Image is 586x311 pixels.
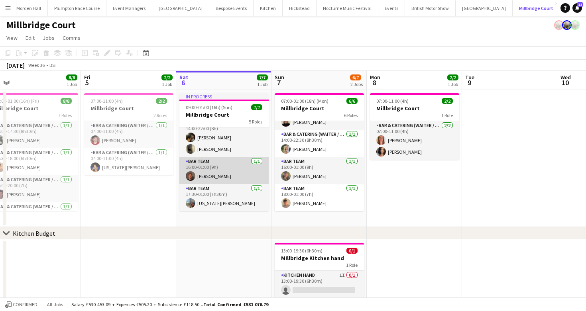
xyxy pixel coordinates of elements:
span: Edit [26,34,35,41]
h3: Millbridge Court [84,105,173,112]
app-card-role: Kitchen Hand1I0/113:00-19:30 (6h30m) [275,271,364,298]
span: Comms [63,34,81,41]
span: 7 [273,78,284,87]
span: 6 [178,78,189,87]
app-card-role: Bar Team1/116:00-01:00 (9h)[PERSON_NAME] [275,157,364,184]
button: Bespoke Events [209,0,254,16]
app-user-avatar: Staffing Manager [562,20,572,30]
app-job-card: In progress09:00-01:00 (16h) (Sun)7/7Millbridge Court5 Roles[PERSON_NAME][PERSON_NAME]Bar & Cater... [179,93,269,211]
app-user-avatar: Staffing Manager [554,20,564,30]
span: Mon [370,74,380,81]
span: Jobs [43,34,55,41]
div: 1 Job [257,81,267,87]
span: 12 [577,2,583,7]
span: 07:00-11:00 (4h) [376,98,409,104]
button: Millbridge Court [513,0,560,16]
span: All jobs [45,301,65,307]
span: 1 Role [346,262,358,268]
div: Salary £530 453.09 + Expenses £505.20 + Subsistence £118.50 = [71,301,268,307]
span: View [6,34,18,41]
span: 7 Roles [58,112,72,118]
span: 7/7 [251,104,262,110]
span: Wed [560,74,571,81]
div: BST [49,62,57,68]
app-card-role: Bar & Catering (Waiter / waitress)1/107:00-11:00 (4h)[US_STATE][PERSON_NAME] [84,148,173,175]
app-card-role: Bar & Catering (Waiter / waitress)2/207:00-11:00 (4h)[PERSON_NAME][PERSON_NAME] [370,121,459,160]
h3: Millbridge Court [275,105,364,112]
span: Fri [84,74,90,81]
span: 6/7 [350,74,361,80]
span: Sat [179,74,189,81]
a: View [3,33,21,43]
span: 8 [369,78,380,87]
button: British Motor Show [405,0,456,16]
div: Kitchen Budget [13,229,55,237]
div: 1 Job [448,81,458,87]
span: 9 [464,78,474,87]
span: 2 Roles [153,112,167,118]
span: 07:00-01:00 (18h) (Mon) [281,98,328,104]
button: Morden Hall [10,0,48,16]
button: Events [378,0,405,16]
span: Tue [465,74,474,81]
span: 09:00-01:00 (16h) (Sun) [186,104,232,110]
h1: Millbridge Court [6,19,76,31]
app-user-avatar: Staffing Manager [570,20,580,30]
app-job-card: 07:00-01:00 (18h) (Mon)6/6Millbridge Court6 Roles[PERSON_NAME]Bar & Catering (Waiter / waitress)1... [275,93,364,211]
span: 6/6 [346,98,358,104]
span: 2/2 [156,98,167,104]
app-card-role: Bar & Catering (Waiter / waitress)1/107:00-11:00 (4h)[PERSON_NAME] [84,121,173,148]
h3: Millbridge Court [179,111,269,118]
app-job-card: 07:00-11:00 (4h)2/2Millbridge Court1 RoleBar & Catering (Waiter / waitress)2/207:00-11:00 (4h)[PE... [370,93,459,160]
span: Sun [275,74,284,81]
span: Confirmed [13,302,37,307]
div: [DATE] [6,61,25,69]
app-card-role: Bar Team1/118:00-01:00 (7h)[PERSON_NAME] [275,184,364,211]
button: Hickstead [283,0,317,16]
span: 2/2 [447,74,458,80]
span: 10 [559,78,571,87]
span: 6 Roles [344,112,358,118]
span: 2/2 [161,74,173,80]
app-card-role: Bar & Catering (Waiter / waitress)2/214:00-22:00 (8h)[PERSON_NAME][PERSON_NAME] [179,118,269,157]
span: 07:00-11:00 (4h) [90,98,123,104]
h3: Millbridge Court [370,105,459,112]
app-card-role: Bar Team1/117:30-01:00 (7h30m)[US_STATE][PERSON_NAME] [179,184,269,211]
button: [GEOGRAPHIC_DATA] [152,0,209,16]
span: 7/7 [257,74,268,80]
a: Comms [59,33,84,43]
span: Week 36 [26,62,46,68]
span: Total Confirmed £531 076.79 [203,301,268,307]
app-job-card: 13:00-19:30 (6h30m)0/1Millbridge Kitchen hand1 RoleKitchen Hand1I0/113:00-19:30 (6h30m) [275,243,364,298]
a: Jobs [39,33,58,43]
span: 13:00-19:30 (6h30m) [281,248,322,254]
app-job-card: 07:00-11:00 (4h)2/2Millbridge Court2 RolesBar & Catering (Waiter / waitress)1/107:00-11:00 (4h)[P... [84,93,173,175]
div: 1 Job [162,81,172,87]
button: Event Managers [106,0,152,16]
span: 1 Role [441,112,453,118]
a: Edit [22,33,38,43]
button: [GEOGRAPHIC_DATA] [456,0,513,16]
span: 5 Roles [249,119,262,125]
div: In progress [179,93,269,100]
button: Kitchen [254,0,283,16]
span: 0/1 [346,248,358,254]
button: Nocturne Music Festival [317,0,378,16]
app-card-role: Bar & Catering (Waiter / waitress)1/114:00-22:30 (8h30m)[PERSON_NAME] [275,130,364,157]
button: Plumpton Race Course [48,0,106,16]
span: 2/2 [442,98,453,104]
span: 8/8 [61,98,72,104]
span: 8/8 [66,74,77,80]
h3: Millbridge Kitchen hand [275,254,364,262]
app-card-role: Bar Team1/116:00-01:00 (9h)[PERSON_NAME] [179,157,269,184]
span: 5 [83,78,90,87]
div: 1 Job [67,81,77,87]
button: Confirmed [4,300,39,309]
div: 2 Jobs [350,81,363,87]
a: 12 [572,3,582,13]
